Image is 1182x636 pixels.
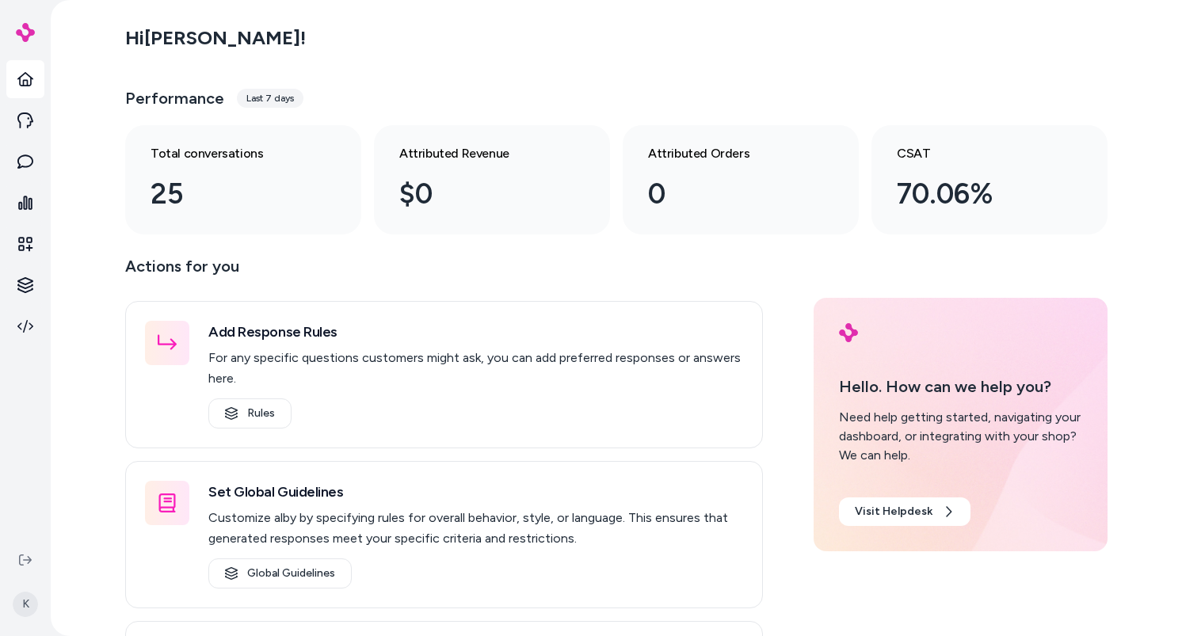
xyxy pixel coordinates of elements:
[125,26,306,50] h2: Hi [PERSON_NAME] !
[623,125,859,234] a: Attributed Orders 0
[208,321,743,343] h3: Add Response Rules
[839,375,1082,398] p: Hello. How can we help you?
[208,348,743,389] p: For any specific questions customers might ask, you can add preferred responses or answers here.
[151,144,311,163] h3: Total conversations
[399,144,559,163] h3: Attributed Revenue
[125,125,361,234] a: Total conversations 25
[13,592,38,617] span: K
[399,173,559,215] div: $0
[125,87,224,109] h3: Performance
[125,253,763,291] p: Actions for you
[871,125,1108,234] a: CSAT 70.06%
[897,173,1057,215] div: 70.06%
[237,89,303,108] div: Last 7 days
[208,481,743,503] h3: Set Global Guidelines
[839,323,858,342] img: alby Logo
[208,558,352,588] a: Global Guidelines
[208,508,743,549] p: Customize alby by specifying rules for overall behavior, style, or language. This ensures that ge...
[648,173,808,215] div: 0
[839,497,970,526] a: Visit Helpdesk
[16,23,35,42] img: alby Logo
[10,579,41,630] button: K
[374,125,610,234] a: Attributed Revenue $0
[151,173,311,215] div: 25
[208,398,292,428] a: Rules
[839,408,1082,465] div: Need help getting started, navigating your dashboard, or integrating with your shop? We can help.
[897,144,1057,163] h3: CSAT
[648,144,808,163] h3: Attributed Orders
